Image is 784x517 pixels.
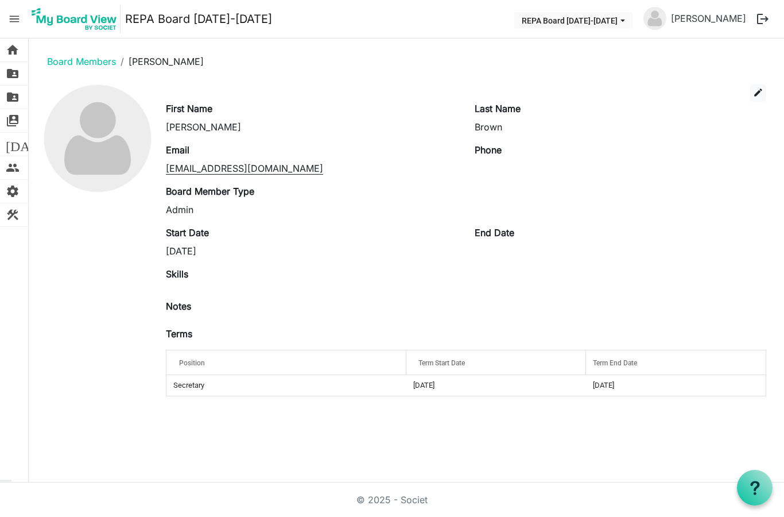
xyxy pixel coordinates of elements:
td: Secretary column header Position [166,375,406,396]
a: Board Members [47,56,116,67]
span: settings [6,180,20,203]
label: Phone [475,143,502,157]
div: [PERSON_NAME] [166,120,457,134]
label: Terms [166,327,192,341]
td: 8/20/2026 column header Term End Date [586,375,766,396]
a: My Board View Logo [28,5,125,33]
img: My Board View Logo [28,5,121,33]
span: Position [179,359,205,367]
button: logout [751,7,775,31]
label: Email [166,143,189,157]
button: REPA Board 2025-2026 dropdownbutton [514,12,632,28]
label: First Name [166,102,212,115]
img: no-profile-picture.svg [643,7,666,30]
button: edit [750,84,766,102]
label: Last Name [475,102,521,115]
label: Start Date [166,226,209,240]
span: folder_shared [6,86,20,109]
span: people [6,156,20,179]
img: no-profile-picture.svg [44,85,151,192]
label: Notes [166,299,191,313]
div: [DATE] [166,244,457,258]
li: [PERSON_NAME] [116,55,204,68]
div: Admin [166,203,457,217]
span: Term End Date [593,359,637,367]
a: [PERSON_NAME] [666,7,751,30]
label: Board Member Type [166,184,254,198]
label: End Date [475,226,514,240]
div: Brown [475,120,766,134]
span: Term Start Date [418,359,465,367]
a: REPA Board [DATE]-[DATE] [125,7,272,30]
span: edit [753,87,763,98]
td: 8/20/2025 column header Term Start Date [406,375,586,396]
span: menu [3,8,25,30]
span: switch_account [6,109,20,132]
label: Skills [166,267,188,281]
span: home [6,38,20,61]
span: construction [6,203,20,226]
span: folder_shared [6,62,20,85]
span: [DATE] [6,133,50,156]
a: © 2025 - Societ [356,494,428,506]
